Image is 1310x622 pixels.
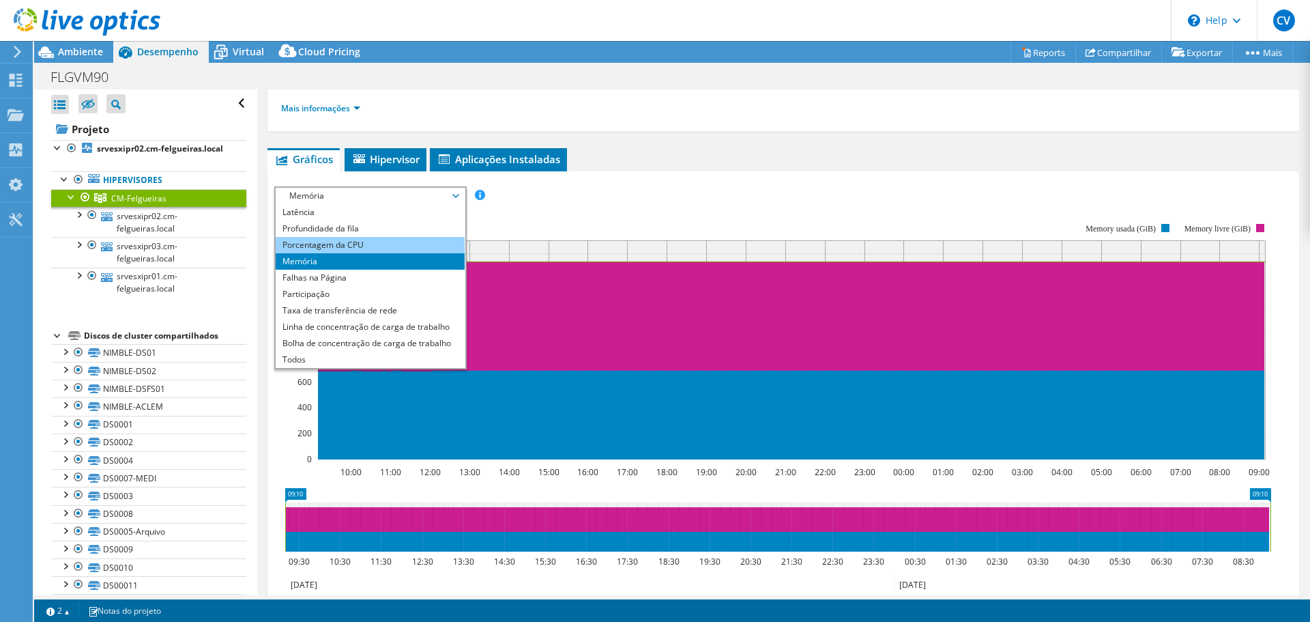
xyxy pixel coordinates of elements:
li: Profundidade da fila [276,221,465,237]
span: Ambiente [58,45,103,58]
li: Falhas na Página [276,270,465,286]
text: 04:30 [1068,556,1090,567]
text: 23:00 [854,466,875,478]
div: Discos de cluster compartilhados [84,328,246,344]
text: 11:00 [380,466,401,478]
text: 22:30 [822,556,843,567]
text: 10:30 [330,556,351,567]
a: DS0007-MEDI [51,469,246,487]
li: Memória [276,253,465,270]
span: Hipervisor [351,152,420,166]
svg: \n [1188,14,1200,27]
text: 07:00 [1170,466,1191,478]
text: 18:00 [656,466,678,478]
li: Porcentagem da CPU [276,237,465,253]
text: 08:00 [1209,466,1230,478]
text: 01:30 [946,556,967,567]
li: Participação [276,286,465,302]
text: 06:30 [1151,556,1172,567]
text: 14:00 [499,466,520,478]
span: Cloud Pricing [298,45,360,58]
text: 00:30 [905,556,926,567]
text: 08:30 [1233,556,1254,567]
text: 22:00 [815,466,836,478]
a: srvesxipr01.cm-felgueiras.local [51,268,246,298]
li: Todos [276,352,465,368]
a: Mais informações [281,102,360,114]
a: DS0005-Arquivo [51,523,246,541]
text: 02:30 [987,556,1008,567]
a: DS0001 [51,416,246,434]
text: 05:00 [1091,466,1112,478]
text: 06:00 [1131,466,1152,478]
text: 00:00 [893,466,914,478]
li: Latência [276,204,465,221]
text: 03:00 [1012,466,1033,478]
text: 15:30 [535,556,556,567]
a: Projeto [51,118,246,140]
a: DS0004 [51,451,246,469]
a: DS0008 [51,505,246,523]
a: Compartilhar [1075,42,1162,63]
text: 200 [297,427,312,439]
a: Reports [1010,42,1076,63]
text: 23:30 [863,556,884,567]
text: 16:30 [576,556,597,567]
span: Memória [282,188,458,204]
text: 600 [297,376,312,388]
text: 03:30 [1028,556,1049,567]
a: DS00011 [51,576,246,594]
text: 18:30 [658,556,680,567]
a: Hipervisores [51,171,246,189]
a: 2 [37,602,79,619]
li: Taxa de transferência de rede [276,302,465,319]
span: Gráficos [274,152,333,166]
text: 400 [297,401,312,413]
text: 20:00 [736,466,757,478]
a: Exportar [1161,42,1233,63]
text: 11:30 [370,556,392,567]
text: 0 [307,453,312,465]
text: 21:00 [775,466,796,478]
text: 09:00 [1249,466,1270,478]
text: 16:00 [577,466,598,478]
text: Memory livre (GiB) [1184,224,1251,234]
a: Mais [1232,42,1293,63]
a: DS0010 [51,559,246,576]
text: 12:30 [412,556,433,567]
text: 20:30 [740,556,761,567]
li: Linha de concentração de carga de trabalho [276,319,465,335]
a: NIMBLE-DS01 [51,344,246,362]
li: Bolha de concentração de carga de trabalho [276,335,465,352]
text: 01:00 [933,466,954,478]
text: 07:30 [1192,556,1213,567]
text: 17:00 [617,466,638,478]
text: 17:30 [617,556,638,567]
span: Desempenho [137,45,199,58]
text: 09:30 [289,556,310,567]
span: CM-Felgueiras [111,193,166,204]
text: 19:30 [699,556,720,567]
text: 04:00 [1051,466,1073,478]
text: 13:30 [453,556,474,567]
a: NIMBLE-ACLEM [51,397,246,415]
a: DS0002 [51,434,246,451]
text: 05:30 [1109,556,1131,567]
text: 12:00 [420,466,441,478]
a: DS0012 [51,594,246,612]
a: DS0003 [51,487,246,505]
text: 19:00 [696,466,717,478]
a: NIMBLE-DS02 [51,362,246,380]
text: 02:00 [972,466,993,478]
span: CV [1273,10,1295,31]
span: Aplicações Instaladas [437,152,560,166]
text: 21:30 [781,556,802,567]
text: 10:00 [340,466,362,478]
text: 13:00 [459,466,480,478]
b: srvesxipr02.cm-felgueiras.local [97,143,223,154]
a: srvesxipr02.cm-felgueiras.local [51,207,246,237]
a: Notas do projeto [78,602,171,619]
a: srvesxipr03.cm-felgueiras.local [51,237,246,267]
h1: FLGVM90 [44,70,130,85]
a: srvesxipr02.cm-felgueiras.local [51,140,246,158]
